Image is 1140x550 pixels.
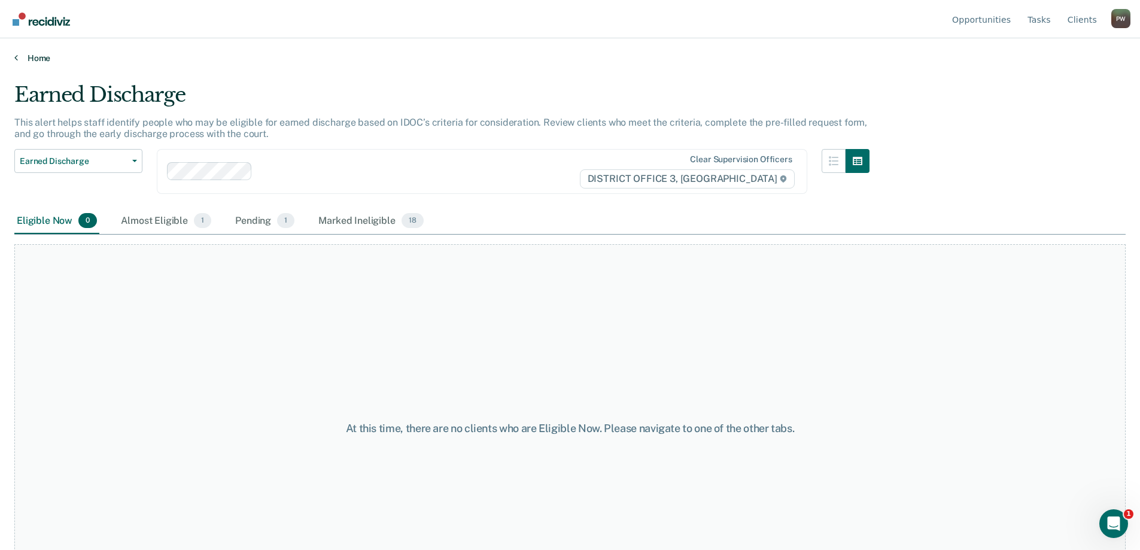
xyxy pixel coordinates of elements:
[277,213,294,229] span: 1
[14,53,1126,63] a: Home
[1124,509,1133,519] span: 1
[194,213,211,229] span: 1
[14,149,142,173] button: Earned Discharge
[1111,9,1130,28] div: P W
[14,83,870,117] div: Earned Discharge
[233,208,297,235] div: Pending1
[78,213,97,229] span: 0
[13,13,70,26] img: Recidiviz
[20,156,127,166] span: Earned Discharge
[293,422,848,435] div: At this time, there are no clients who are Eligible Now. Please navigate to one of the other tabs.
[1111,9,1130,28] button: Profile dropdown button
[316,208,425,235] div: Marked Ineligible18
[118,208,214,235] div: Almost Eligible1
[1099,509,1128,538] iframe: Intercom live chat
[14,117,867,139] p: This alert helps staff identify people who may be eligible for earned discharge based on IDOC’s c...
[690,154,792,165] div: Clear supervision officers
[14,208,99,235] div: Eligible Now0
[580,169,795,189] span: DISTRICT OFFICE 3, [GEOGRAPHIC_DATA]
[402,213,424,229] span: 18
